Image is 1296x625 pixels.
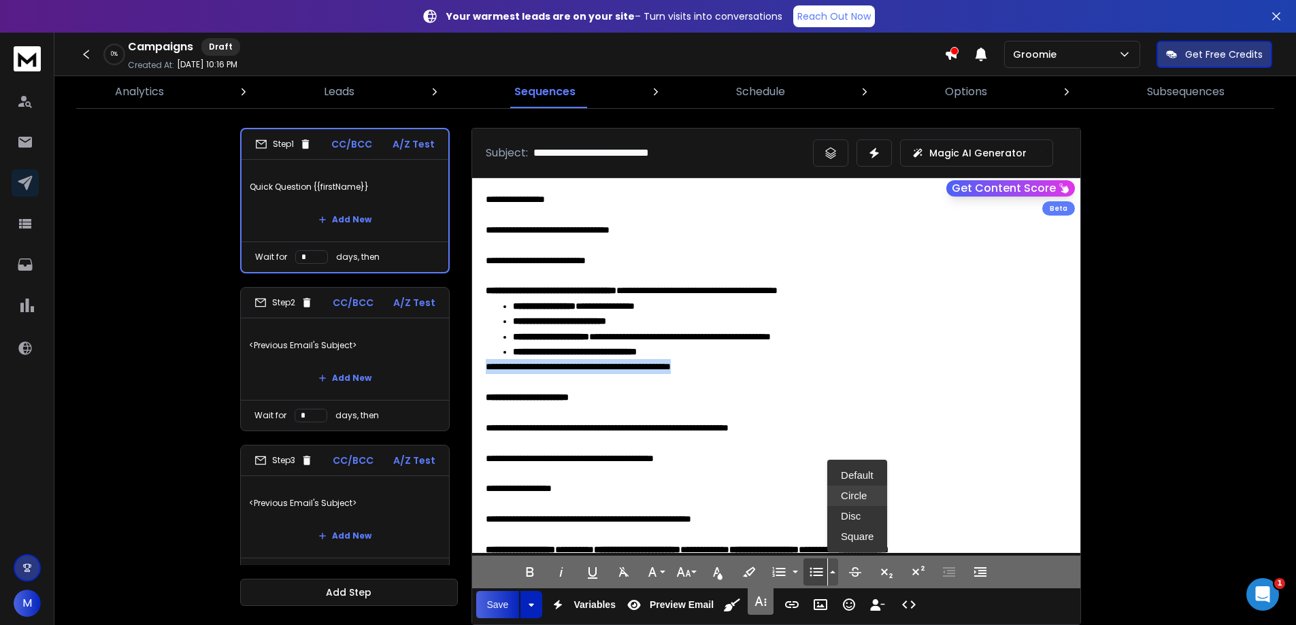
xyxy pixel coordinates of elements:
li: Step1CC/BCCA/Z TestQuick Question {{firstName}}Add NewWait fordays, then [240,128,450,273]
p: Quick Question {{firstName}} [250,168,440,206]
button: Get Free Credits [1157,41,1272,68]
a: Reach Out Now [793,5,875,27]
a: Subsequences [1139,75,1233,108]
p: Get Free Credits [1185,48,1263,61]
button: M [14,590,41,617]
a: Options [937,75,995,108]
button: Save [476,591,520,618]
a: Square [827,526,887,547]
p: days, then [335,410,379,421]
button: Insert Image (Ctrl+P) [808,591,833,618]
p: A/Z Test [393,296,435,309]
div: Step 2 [254,297,313,309]
p: Groomie [1013,48,1062,61]
p: Leads [324,84,354,100]
p: – Turn visits into conversations [446,10,782,23]
button: Add New [308,206,382,233]
button: Font Size [674,558,699,586]
button: Subscript [874,558,899,586]
a: Analytics [107,75,172,108]
button: Clear Formatting [611,558,637,586]
button: Font Family [642,558,668,586]
a: Sequences [506,75,584,108]
button: Underline (Ctrl+U) [580,558,605,586]
p: Options [945,84,987,100]
span: 1 [1274,578,1285,589]
button: Superscript [905,558,931,586]
div: Step 1 [255,138,312,150]
img: logo [14,46,41,71]
li: Step2CC/BCCA/Z Test<Previous Email's Subject>Add NewWait fordays, then [240,287,450,431]
p: [DATE] 10:16 PM [177,59,237,70]
button: Insert Unsubscribe Link [865,591,891,618]
button: Background Color [736,558,762,586]
a: Schedule [728,75,793,108]
p: Reach Out Now [797,10,871,23]
p: Sequences [514,84,576,100]
p: 0 % [111,50,118,58]
button: Preview Email [621,591,716,618]
button: Add New [308,522,382,550]
span: Variables [571,599,618,611]
button: Magic AI Generator [900,139,1053,167]
p: A/Z Test [393,454,435,467]
button: Add New [308,365,382,392]
button: Italic (Ctrl+I) [548,558,574,586]
button: Text Color [705,558,731,586]
a: Disc [827,506,887,526]
button: Decrease Indent (Ctrl+[) [936,558,962,586]
a: Leads [316,75,363,108]
button: Clean HTML [719,591,745,618]
p: <Previous Email's Subject> [249,484,441,522]
div: Beta [1042,201,1075,216]
div: Draft [201,38,240,56]
p: Magic AI Generator [929,146,1027,160]
div: Step 3 [254,454,313,467]
button: Variables [545,591,618,618]
p: <Previous Email's Subject> [249,326,441,365]
button: Get Content Score [946,180,1075,197]
span: Preview Email [647,599,716,611]
p: days, then [336,252,380,263]
button: Add Step [240,579,458,606]
button: Bold (Ctrl+B) [517,558,543,586]
p: Analytics [115,84,164,100]
a: Default [827,465,887,486]
li: Step3CC/BCCA/Z Test<Previous Email's Subject>Add NewWait fordays, then [240,445,450,589]
p: CC/BCC [333,296,373,309]
p: Subject: [486,145,528,161]
button: Emoticons [836,591,862,618]
a: Circle [827,486,887,506]
iframe: Intercom live chat [1246,578,1279,611]
p: Schedule [736,84,785,100]
p: CC/BCC [333,454,373,467]
p: Subsequences [1147,84,1225,100]
h1: Campaigns [128,39,193,55]
p: CC/BCC [331,137,372,151]
button: Increase Indent (Ctrl+]) [967,558,993,586]
p: A/Z Test [393,137,435,151]
button: Strikethrough (Ctrl+S) [842,558,868,586]
strong: Your warmest leads are on your site [446,10,635,23]
p: Created At: [128,60,174,71]
p: Wait for [255,252,287,263]
p: Wait for [254,410,286,421]
button: Code View [896,591,922,618]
